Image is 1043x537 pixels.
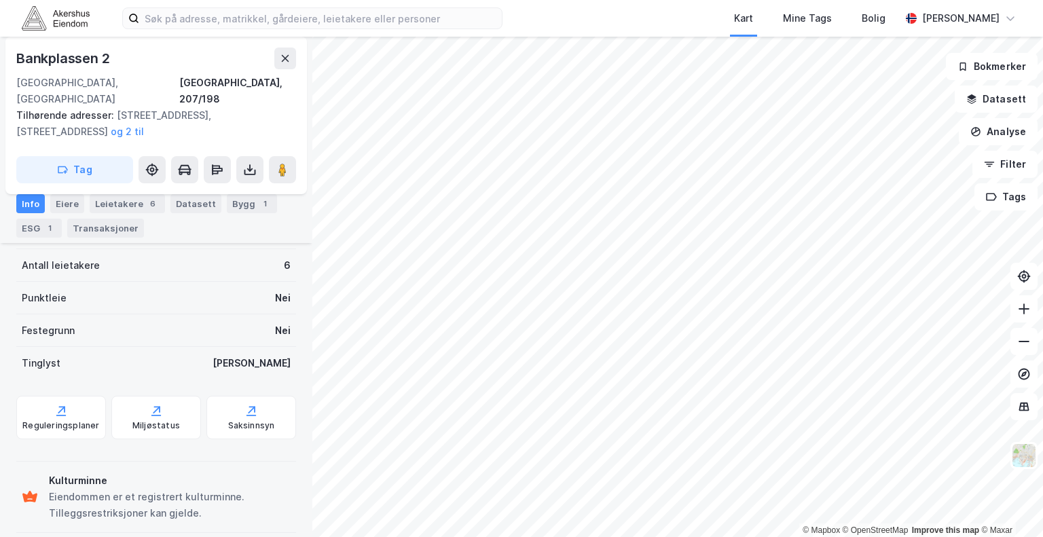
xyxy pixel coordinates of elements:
div: Saksinnsyn [228,420,275,431]
div: Mine Tags [783,10,832,26]
div: [PERSON_NAME] [213,355,291,371]
div: Bygg [227,194,277,213]
div: Info [16,194,45,213]
div: Festegrunn [22,322,75,339]
div: Antall leietakere [22,257,100,274]
div: Kart [734,10,753,26]
div: Kulturminne [49,473,291,489]
a: Improve this map [912,525,979,535]
button: Tags [974,183,1038,210]
span: Tilhørende adresser: [16,109,117,121]
div: Leietakere [90,194,165,213]
div: Nei [275,290,291,306]
img: akershus-eiendom-logo.9091f326c980b4bce74ccdd9f866810c.svg [22,6,90,30]
input: Søk på adresse, matrikkel, gårdeiere, leietakere eller personer [139,8,502,29]
div: Datasett [170,194,221,213]
div: Punktleie [22,290,67,306]
div: Eiere [50,194,84,213]
div: Bolig [862,10,885,26]
img: Z [1011,443,1037,468]
div: Bankplassen 2 [16,48,112,69]
button: Tag [16,156,133,183]
div: 6 [146,197,160,210]
div: 1 [258,197,272,210]
a: Mapbox [803,525,840,535]
div: Transaksjoner [67,219,144,238]
div: [GEOGRAPHIC_DATA], [GEOGRAPHIC_DATA] [16,75,179,107]
div: Miljøstatus [132,420,180,431]
div: Kontrollprogram for chat [975,472,1043,537]
div: Eiendommen er et registrert kulturminne. Tilleggsrestriksjoner kan gjelde. [49,489,291,521]
div: 6 [284,257,291,274]
iframe: Chat Widget [975,472,1043,537]
div: Tinglyst [22,355,60,371]
div: [PERSON_NAME] [922,10,1000,26]
div: [GEOGRAPHIC_DATA], 207/198 [179,75,296,107]
button: Analyse [959,118,1038,145]
div: ESG [16,219,62,238]
div: Nei [275,322,291,339]
div: [STREET_ADDRESS], [STREET_ADDRESS] [16,107,285,140]
button: Bokmerker [946,53,1038,80]
div: Reguleringsplaner [22,420,99,431]
button: Filter [972,151,1038,178]
button: Datasett [955,86,1038,113]
div: 1 [43,221,56,235]
a: OpenStreetMap [843,525,909,535]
